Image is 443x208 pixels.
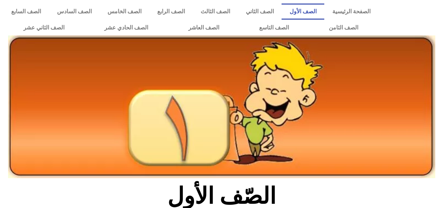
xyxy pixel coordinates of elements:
[99,4,149,20] a: الصف الخامس
[149,4,193,20] a: الصف الرابع
[193,4,238,20] a: الصف الثالث
[168,20,239,36] a: الصف العاشر
[239,20,309,36] a: الصف التاسع
[324,4,378,20] a: الصفحة الرئيسية
[84,20,168,36] a: الصف الحادي عشر
[49,4,99,20] a: الصف السادس
[4,20,84,36] a: الصف الثاني عشر
[238,4,282,20] a: الصف الثاني
[282,4,324,20] a: الصف الأول
[4,4,49,20] a: الصف السابع
[309,20,378,36] a: الصف الثامن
